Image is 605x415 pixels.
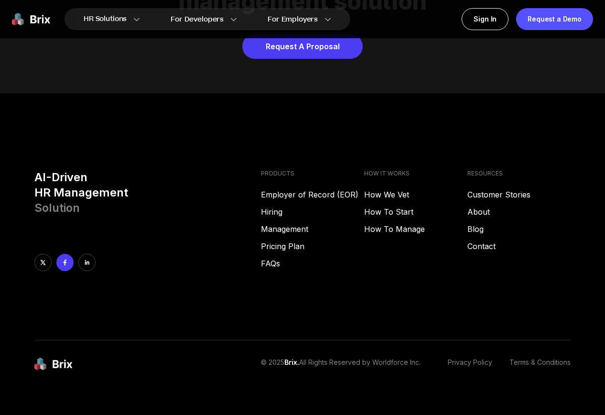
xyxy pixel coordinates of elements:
h4: HOW IT WORKS [364,170,467,177]
a: How To Manage [364,223,467,235]
a: Request A Proposal [242,34,363,59]
a: How We Vet [364,189,467,200]
a: About [467,206,571,218]
h3: AI-Driven HR Management [34,170,253,216]
a: Contact [467,240,571,252]
h4: RESOURCES [467,170,571,177]
span: For Developers [171,14,224,24]
img: brix [34,358,73,371]
a: Privacy Policy [448,358,492,371]
a: Pricing Plan [261,240,364,252]
a: Sign In [462,8,508,30]
a: Employer of Record (EOR) [261,189,364,200]
a: Customer Stories [467,189,571,200]
a: Blog [467,223,571,235]
a: Management [261,223,364,235]
a: Terms & Conditions [509,358,571,371]
p: © 2025 All Rights Reserved by Worldforce Inc. [261,358,421,371]
a: FAQs [261,258,364,269]
h4: PRODUCTS [261,170,364,177]
span: For Employers [268,14,318,24]
a: Hiring [261,206,364,218]
a: How To Start [364,206,467,218]
span: Brix. [284,358,299,366]
a: Request a Demo [516,8,593,30]
span: Solution [34,201,80,215]
span: HR Solutions [84,11,127,27]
